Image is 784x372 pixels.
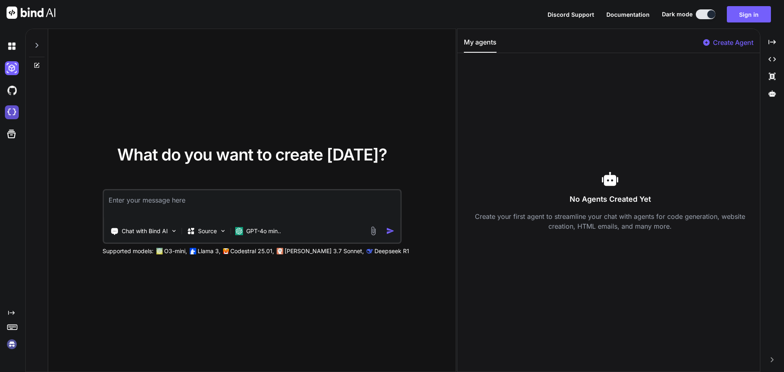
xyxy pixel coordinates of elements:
[366,248,373,254] img: claude
[464,194,757,205] h3: No Agents Created Yet
[548,11,594,18] span: Discord Support
[374,247,409,255] p: Deepseek R1
[5,61,19,75] img: darkAi-studio
[189,248,196,254] img: Llama2
[368,226,378,236] img: attachment
[164,247,187,255] p: O3-mini,
[230,247,274,255] p: Codestral 25.01,
[198,227,217,235] p: Source
[5,39,19,53] img: darkChat
[662,10,693,18] span: Dark mode
[156,248,163,254] img: GPT-4
[464,37,497,53] button: My agents
[122,227,168,235] p: Chat with Bind AI
[198,247,220,255] p: Llama 3,
[219,227,226,234] img: Pick Models
[235,227,243,235] img: GPT-4o mini
[285,247,364,255] p: [PERSON_NAME] 3.7 Sonnet,
[727,6,771,22] button: Sign in
[7,7,56,19] img: Bind AI
[5,337,19,351] img: signin
[223,248,229,254] img: Mistral-AI
[117,145,387,165] span: What do you want to create [DATE]?
[246,227,281,235] p: GPT-4o min..
[5,105,19,119] img: cloudideIcon
[713,38,753,47] p: Create Agent
[276,248,283,254] img: claude
[170,227,177,234] img: Pick Tools
[464,212,757,231] p: Create your first agent to streamline your chat with agents for code generation, website creation...
[606,11,650,18] span: Documentation
[102,247,154,255] p: Supported models:
[606,10,650,19] button: Documentation
[386,227,394,235] img: icon
[5,83,19,97] img: githubDark
[548,10,594,19] button: Discord Support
